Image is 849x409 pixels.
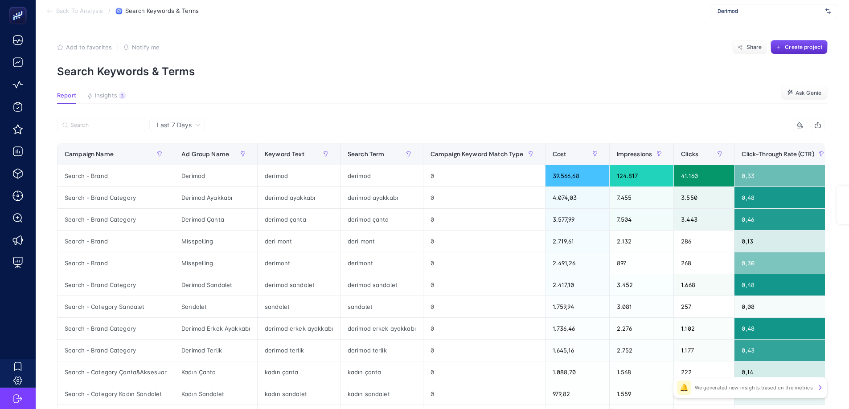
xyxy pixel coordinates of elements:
[610,340,674,361] div: 2.752
[674,318,734,339] div: 1.102
[57,231,174,252] div: Search - Brand
[57,92,76,99] span: Report
[340,318,423,339] div: derimod erkek ayakkabı
[734,187,835,208] div: 0,48
[423,340,545,361] div: 0
[57,187,174,208] div: Search - Brand Category
[258,318,340,339] div: derimod erkek ayakkabı
[340,296,423,317] div: sandalet
[423,187,545,208] div: 0
[734,361,835,383] div: 0,14
[610,296,674,317] div: 3.081
[174,231,257,252] div: Misspelling
[674,274,734,296] div: 1.668
[431,150,524,158] span: Campaign Keyword Match Type
[423,165,545,186] div: 0
[610,383,674,405] div: 1.559
[132,44,160,51] span: Notify me
[674,231,734,252] div: 286
[674,340,734,361] div: 1.177
[610,231,674,252] div: 2.132
[57,209,174,230] div: Search - Brand Category
[734,209,835,230] div: 0,46
[340,187,423,208] div: derimod ayakkabı
[258,187,340,208] div: derimod ayakkabı
[258,340,340,361] div: derimod terlik
[340,383,423,405] div: kadın sandalet
[545,318,609,339] div: 1.736,46
[545,165,609,186] div: 39.566,68
[545,252,609,274] div: 2.491,26
[57,296,174,317] div: Search - Category Sandalet
[95,92,117,99] span: Insights
[785,44,822,51] span: Create project
[174,165,257,186] div: Derimod
[553,150,566,158] span: Cost
[157,121,192,130] span: Last 7 Days
[734,274,835,296] div: 0,48
[258,231,340,252] div: deri mont
[734,252,835,274] div: 0,30
[57,44,112,51] button: Add to favorites
[610,318,674,339] div: 2.276
[746,44,762,51] span: Share
[545,340,609,361] div: 1.645,16
[734,231,835,252] div: 0,13
[423,274,545,296] div: 0
[742,150,814,158] span: Click-Through Rate (CTR)
[174,187,257,208] div: Derimod Ayakkabı
[348,150,385,158] span: Search Term
[423,209,545,230] div: 0
[617,150,652,158] span: Impressions
[423,361,545,383] div: 0
[695,384,813,391] p: We generated new insights based on the metrics
[119,92,126,99] div: 3
[734,340,835,361] div: 0,43
[674,252,734,274] div: 268
[340,361,423,383] div: kadın çanta
[610,361,674,383] div: 1.568
[677,381,691,395] div: 🔔
[674,209,734,230] div: 3.443
[174,252,257,274] div: Misspelling
[258,383,340,405] div: kadın sandalet
[423,231,545,252] div: 0
[340,340,423,361] div: derimod terlik
[174,361,257,383] div: Kadın Çanta
[174,383,257,405] div: Kadın Sandalet
[174,209,257,230] div: Derimod Çanta
[340,209,423,230] div: derimod çanta
[57,165,174,186] div: Search - Brand
[610,274,674,296] div: 3.452
[258,274,340,296] div: derimod sandalet
[781,86,828,100] button: Ask Genie
[258,209,340,230] div: derimod çanta
[545,209,609,230] div: 3.577,99
[610,252,674,274] div: 897
[545,296,609,317] div: 1.759,94
[258,361,340,383] div: kadın çanta
[734,296,835,317] div: 0,08
[423,296,545,317] div: 0
[57,274,174,296] div: Search - Brand Category
[674,361,734,383] div: 222
[108,7,111,14] span: /
[65,150,114,158] span: Campaign Name
[340,252,423,274] div: derimont
[70,122,141,129] input: Search
[423,252,545,274] div: 0
[66,44,112,51] span: Add to favorites
[57,252,174,274] div: Search - Brand
[718,8,822,15] span: Derimod
[265,150,304,158] span: Keyword Text
[545,361,609,383] div: 1.088,70
[258,165,340,186] div: derimod
[340,274,423,296] div: derimod sandalet
[610,165,674,186] div: 124.817
[174,340,257,361] div: Derimod Terlik
[258,296,340,317] div: sandalet
[340,231,423,252] div: deri mont
[545,383,609,405] div: 979,82
[674,296,734,317] div: 257
[57,383,174,405] div: Search - Category Kadın Sandalet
